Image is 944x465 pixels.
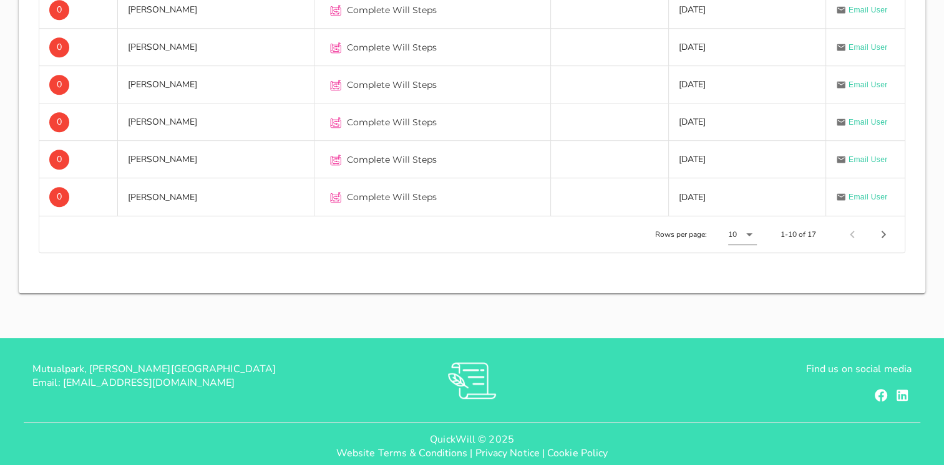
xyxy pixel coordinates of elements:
span: Email User [849,191,888,203]
td: [PERSON_NAME] [118,103,314,141]
span: [DATE] [679,79,706,90]
span: [DATE] [679,41,706,53]
a: Privacy Notice [475,446,539,460]
span: Complete Will Steps [347,41,437,54]
span: [DATE] [679,153,706,165]
p: QuickWill © 2025 [10,433,934,446]
span: 0 [57,112,62,132]
span: Complete Will Steps [347,153,437,166]
span: Mutualpark, [PERSON_NAME][GEOGRAPHIC_DATA] [32,362,276,376]
span: Email: [EMAIL_ADDRESS][DOMAIN_NAME] [32,376,235,390]
td: [PERSON_NAME] [118,141,314,178]
span: Email User [849,79,888,91]
span: [DATE] [679,116,706,128]
button: Next page [872,223,895,246]
a: Email User [836,41,888,54]
a: Email User [836,4,888,16]
div: 10 [728,229,737,240]
span: 0 [57,187,62,207]
a: Email User [836,79,888,91]
td: [PERSON_NAME] [118,178,314,216]
span: Complete Will Steps [347,116,437,128]
span: 0 [57,37,62,57]
a: Email User [836,116,888,128]
span: 0 [57,150,62,170]
p: Find us on social media [618,362,912,376]
span: Complete Will Steps [347,4,437,16]
a: Email User [836,191,888,203]
span: | [542,446,545,460]
a: Website Terms & Conditions [336,446,468,460]
span: Email User [849,153,888,166]
td: [PERSON_NAME] [118,29,314,66]
div: 1-10 of 17 [781,229,816,240]
span: Complete Will Steps [347,79,437,91]
div: Rows per page: [655,216,757,252]
span: Complete Will Steps [347,191,437,203]
span: 0 [57,75,62,95]
span: [DATE] [679,4,706,16]
span: Email User [849,4,888,16]
td: [PERSON_NAME] [118,66,314,103]
span: Email User [849,41,888,54]
div: 10Rows per page: [728,224,757,244]
img: RVs0sauIwKhMoGR03FLGkjXSOVwkZRnQsltkF0QxpTsornXsmh1o7vbL94pqF3d8sZvAAAAAElFTkSuQmCC [448,362,496,399]
span: [DATE] [679,191,706,203]
span: Email User [849,116,888,128]
a: Email User [836,153,888,166]
a: Cookie Policy [547,446,608,460]
span: | [470,446,472,460]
